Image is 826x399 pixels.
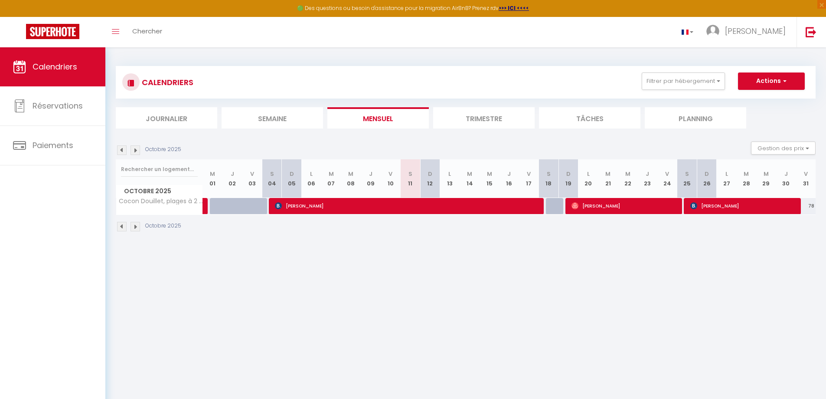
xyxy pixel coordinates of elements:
img: Super Booking [26,24,79,39]
th: 31 [796,159,816,198]
abbr: L [587,170,590,178]
th: 16 [499,159,519,198]
abbr: D [705,170,709,178]
abbr: M [348,170,353,178]
th: 11 [400,159,420,198]
abbr: L [310,170,313,178]
abbr: D [428,170,432,178]
img: ... [706,25,719,38]
th: 20 [578,159,598,198]
abbr: V [250,170,254,178]
th: 05 [282,159,302,198]
abbr: L [725,170,728,178]
abbr: M [467,170,472,178]
th: 09 [361,159,381,198]
a: ... [PERSON_NAME] [700,17,797,47]
th: 21 [598,159,618,198]
th: 19 [558,159,578,198]
span: Calendriers [33,61,77,72]
th: 26 [697,159,717,198]
abbr: J [784,170,788,178]
p: Octobre 2025 [145,145,181,154]
abbr: S [270,170,274,178]
h3: CALENDRIERS [140,73,193,92]
abbr: M [329,170,334,178]
button: Actions [738,73,805,90]
abbr: L [448,170,451,178]
th: 22 [618,159,638,198]
li: Tâches [539,107,640,129]
abbr: M [210,170,215,178]
th: 12 [420,159,440,198]
img: logout [806,26,816,37]
button: Gestion des prix [751,142,816,155]
th: 06 [301,159,321,198]
th: 23 [638,159,658,198]
span: Réservations [33,100,83,111]
th: 17 [519,159,539,198]
a: >>> ICI <<<< [499,4,529,12]
abbr: S [685,170,689,178]
th: 08 [341,159,361,198]
li: Trimestre [433,107,535,129]
span: Octobre 2025 [116,185,202,198]
abbr: M [625,170,630,178]
abbr: J [231,170,234,178]
abbr: M [764,170,769,178]
button: Filtrer par hébergement [642,73,725,90]
th: 01 [203,159,223,198]
li: Semaine [222,107,323,129]
th: 24 [657,159,677,198]
th: 03 [242,159,262,198]
abbr: J [369,170,372,178]
span: Paiements [33,140,73,151]
abbr: M [605,170,611,178]
span: Cocon Douillet, plages à 2 pas [118,198,204,204]
th: 14 [460,159,480,198]
p: Octobre 2025 [145,222,181,230]
th: 28 [737,159,757,198]
th: 13 [440,159,460,198]
span: [PERSON_NAME] [690,198,797,214]
abbr: M [744,170,749,178]
abbr: D [290,170,294,178]
abbr: V [804,170,808,178]
th: 18 [539,159,559,198]
th: 15 [480,159,500,198]
th: 29 [756,159,776,198]
th: 30 [776,159,796,198]
abbr: J [646,170,649,178]
th: 25 [677,159,697,198]
abbr: V [527,170,531,178]
th: 04 [262,159,282,198]
a: Chercher [126,17,169,47]
abbr: D [566,170,571,178]
th: 27 [717,159,737,198]
li: Planning [645,107,746,129]
span: [PERSON_NAME] [725,26,786,36]
span: Chercher [132,26,162,36]
th: 02 [222,159,242,198]
abbr: S [408,170,412,178]
input: Rechercher un logement... [121,162,198,177]
abbr: V [665,170,669,178]
abbr: V [389,170,392,178]
th: 10 [381,159,401,198]
abbr: M [487,170,492,178]
span: [PERSON_NAME] [571,198,678,214]
li: Mensuel [327,107,429,129]
abbr: J [507,170,511,178]
th: 07 [321,159,341,198]
abbr: S [547,170,551,178]
span: [PERSON_NAME] [275,198,541,214]
div: 78 [796,198,816,214]
li: Journalier [116,107,217,129]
